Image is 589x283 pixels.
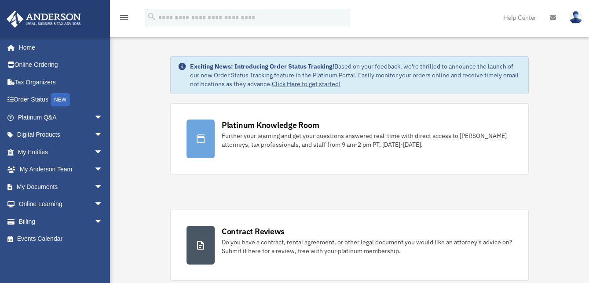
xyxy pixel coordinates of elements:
[94,109,112,127] span: arrow_drop_down
[94,126,112,144] span: arrow_drop_down
[6,56,116,74] a: Online Ordering
[6,109,116,126] a: Platinum Q&Aarrow_drop_down
[6,91,116,109] a: Order StatusNEW
[6,230,116,248] a: Events Calendar
[94,161,112,179] span: arrow_drop_down
[147,12,157,22] i: search
[119,15,129,23] a: menu
[6,126,116,144] a: Digital Productsarrow_drop_down
[170,103,529,174] a: Platinum Knowledge Room Further your learning and get your questions answered real-time with dire...
[94,213,112,231] span: arrow_drop_down
[222,238,512,255] div: Do you have a contract, rental agreement, or other legal document you would like an attorney's ad...
[119,12,129,23] i: menu
[94,143,112,161] span: arrow_drop_down
[170,210,529,281] a: Contract Reviews Do you have a contract, rental agreement, or other legal document you would like...
[222,120,319,131] div: Platinum Knowledge Room
[6,39,112,56] a: Home
[190,62,521,88] div: Based on your feedback, we're thrilled to announce the launch of our new Order Status Tracking fe...
[6,73,116,91] a: Tax Organizers
[222,131,512,149] div: Further your learning and get your questions answered real-time with direct access to [PERSON_NAM...
[272,80,340,88] a: Click Here to get started!
[6,196,116,213] a: Online Learningarrow_drop_down
[569,11,582,24] img: User Pic
[94,178,112,196] span: arrow_drop_down
[6,213,116,230] a: Billingarrow_drop_down
[94,196,112,214] span: arrow_drop_down
[51,93,70,106] div: NEW
[6,178,116,196] a: My Documentsarrow_drop_down
[4,11,84,28] img: Anderson Advisors Platinum Portal
[222,226,285,237] div: Contract Reviews
[6,143,116,161] a: My Entitiesarrow_drop_down
[190,62,334,70] strong: Exciting News: Introducing Order Status Tracking!
[6,161,116,178] a: My Anderson Teamarrow_drop_down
